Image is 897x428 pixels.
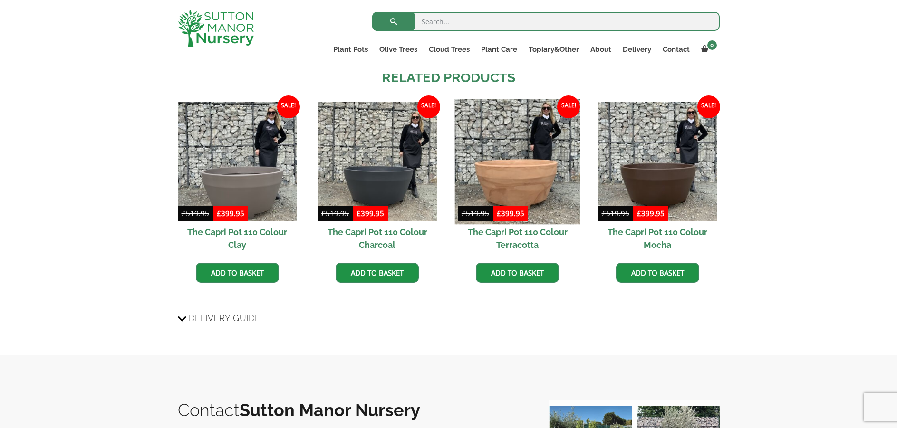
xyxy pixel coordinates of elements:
[372,12,720,31] input: Search...
[657,43,695,56] a: Contact
[189,309,260,327] span: Delivery Guide
[602,209,629,218] bdi: 519.95
[423,43,475,56] a: Cloud Trees
[321,209,326,218] span: £
[217,209,221,218] span: £
[178,10,254,47] img: logo
[617,43,657,56] a: Delivery
[178,102,297,256] a: Sale! The Capri Pot 110 Colour Clay
[462,209,489,218] bdi: 519.95
[523,43,585,56] a: Topiary&Other
[458,221,577,256] h2: The Capri Pot 110 Colour Terracotta
[217,209,244,218] bdi: 399.95
[357,209,384,218] bdi: 399.95
[476,263,559,283] a: Add to basket: “The Capri Pot 110 Colour Terracotta”
[697,95,720,118] span: Sale!
[357,209,361,218] span: £
[178,221,297,256] h2: The Capri Pot 110 Colour Clay
[374,43,423,56] a: Olive Trees
[417,95,440,118] span: Sale!
[196,263,279,283] a: Add to basket: “The Capri Pot 110 Colour Clay”
[455,99,580,225] img: The Capri Pot 110 Colour Terracotta
[637,209,641,218] span: £
[318,221,437,256] h2: The Capri Pot 110 Colour Charcoal
[321,209,349,218] bdi: 519.95
[497,209,524,218] bdi: 399.95
[178,68,720,88] h2: Related products
[318,102,437,256] a: Sale! The Capri Pot 110 Colour Charcoal
[695,43,720,56] a: 0
[598,102,717,256] a: Sale! The Capri Pot 110 Colour Mocha
[336,263,419,283] a: Add to basket: “The Capri Pot 110 Colour Charcoal”
[462,209,466,218] span: £
[598,102,717,221] img: The Capri Pot 110 Colour Mocha
[585,43,617,56] a: About
[497,209,501,218] span: £
[602,209,606,218] span: £
[318,102,437,221] img: The Capri Pot 110 Colour Charcoal
[458,102,577,256] a: Sale! The Capri Pot 110 Colour Terracotta
[178,102,297,221] img: The Capri Pot 110 Colour Clay
[475,43,523,56] a: Plant Care
[598,221,717,256] h2: The Capri Pot 110 Colour Mocha
[328,43,374,56] a: Plant Pots
[616,263,699,283] a: Add to basket: “The Capri Pot 110 Colour Mocha”
[557,95,580,118] span: Sale!
[240,400,420,420] b: Sutton Manor Nursery
[182,209,186,218] span: £
[637,209,665,218] bdi: 399.95
[707,40,717,50] span: 0
[178,400,530,420] h2: Contact
[277,95,300,118] span: Sale!
[182,209,209,218] bdi: 519.95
